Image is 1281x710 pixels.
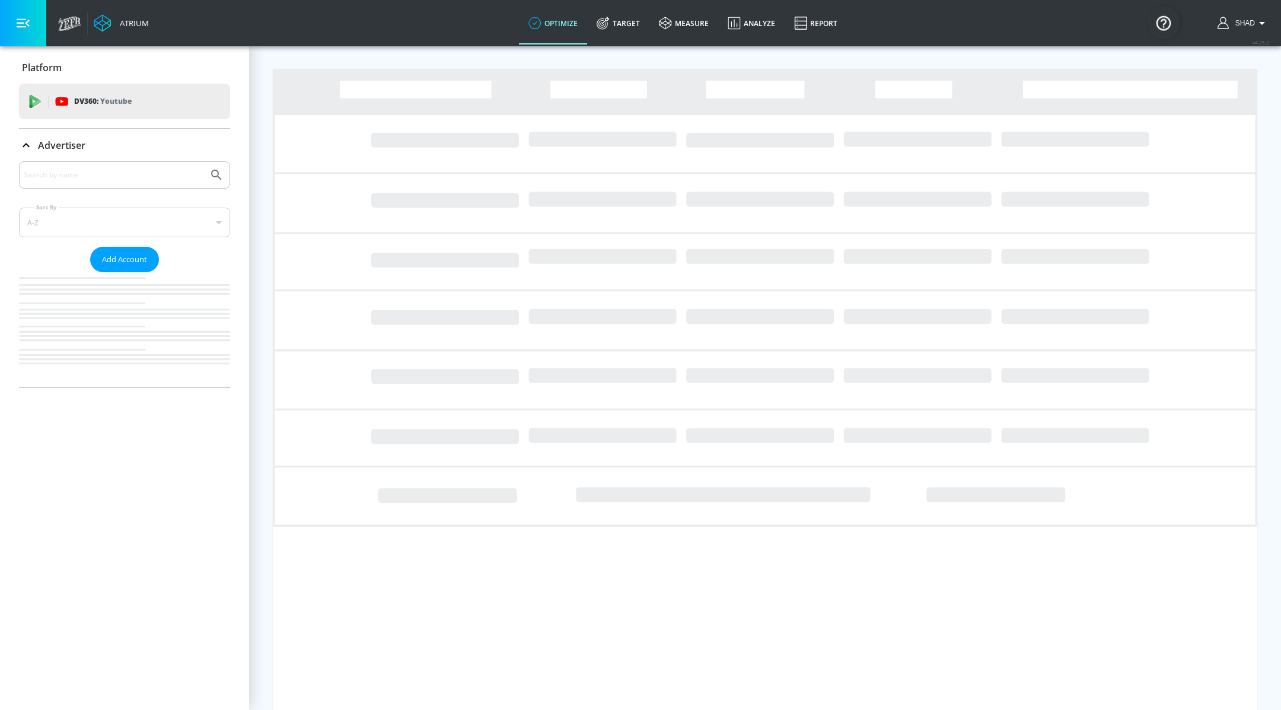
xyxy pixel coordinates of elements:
p: DV360: [74,95,132,108]
p: Advertiser [38,139,85,152]
p: Youtube [100,95,132,107]
button: Shad [1218,16,1269,30]
div: DV360: Youtube [19,84,230,119]
input: Search by name [24,167,203,183]
label: Sort By [34,203,59,211]
a: measure [649,2,718,44]
button: Add Account [90,247,159,272]
div: A-Z [19,208,230,237]
a: Target [587,2,649,44]
nav: list of Advertiser [19,272,230,387]
span: v 4.25.2 [1253,39,1269,46]
a: optimize [519,2,587,44]
span: login as: shad.aziz@zefr.com [1231,19,1255,27]
div: Advertiser [19,161,230,387]
a: Analyze [718,2,785,44]
a: Report [785,2,847,44]
span: Add Account [102,253,147,266]
button: Open Resource Center [1147,6,1180,39]
div: Atrium [115,18,149,28]
div: Advertiser [19,129,230,162]
p: Platform [22,61,62,74]
a: Atrium [94,14,149,32]
div: Platform [19,51,230,84]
